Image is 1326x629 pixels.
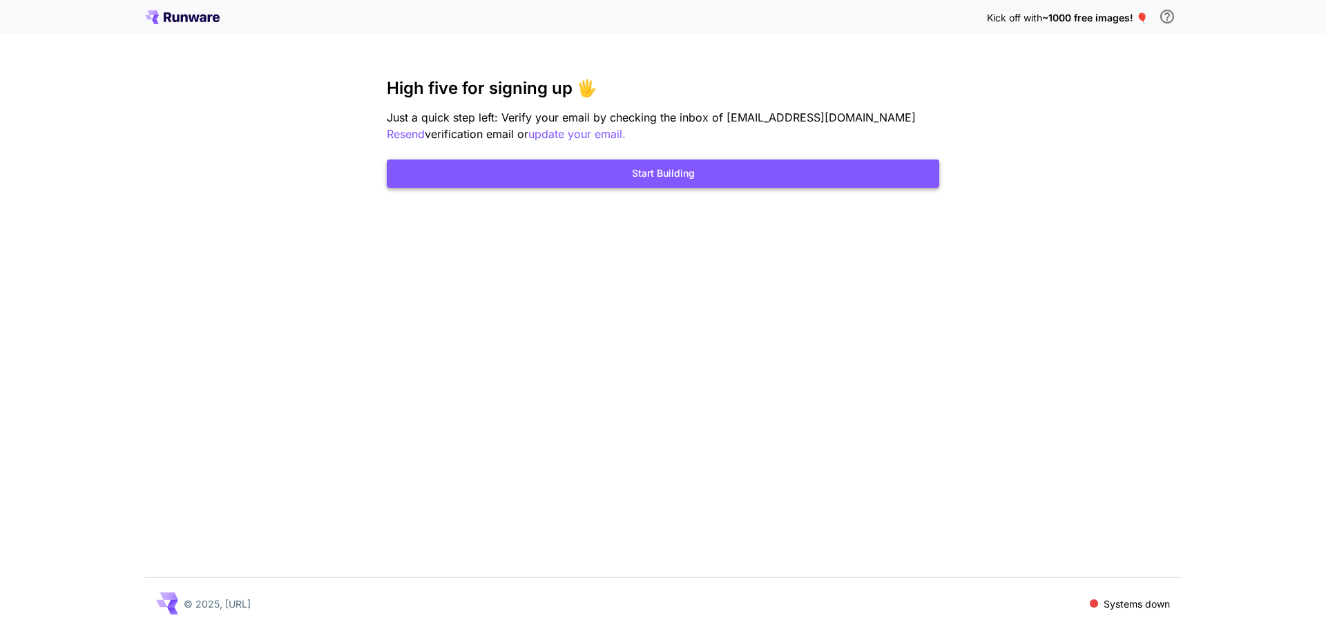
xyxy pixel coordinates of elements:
span: Kick off with [987,12,1042,23]
p: © 2025, [URL] [184,597,251,611]
button: In order to qualify for free credit, you need to sign up with a business email address and click ... [1153,3,1181,30]
span: verification email or [425,127,528,141]
button: update your email. [528,126,626,143]
button: Start Building [387,159,939,188]
span: ~1000 free images! 🎈 [1042,12,1148,23]
p: Systems down [1104,597,1170,611]
button: Resend [387,126,425,143]
h3: High five for signing up 🖐️ [387,79,939,98]
span: Just a quick step left: Verify your email by checking the inbox of [EMAIL_ADDRESS][DOMAIN_NAME] [387,110,916,124]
